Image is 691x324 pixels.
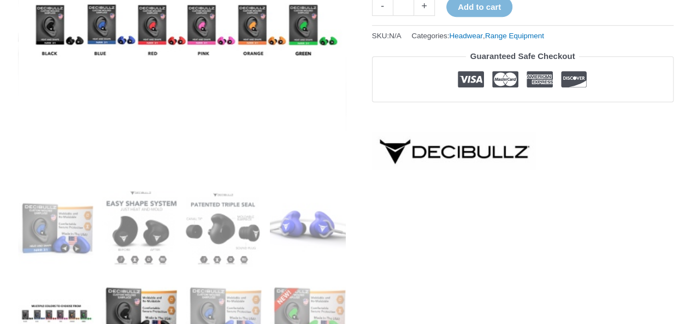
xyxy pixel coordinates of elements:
img: Decibullz Custom Molded Earplugs - Image 3 [186,191,262,267]
span: N/A [389,32,401,40]
a: Range Equipment [485,32,544,40]
iframe: Customer reviews powered by Trustpilot [372,110,674,123]
legend: Guaranteed Safe Checkout [466,49,580,64]
img: Decibullz Custom Molded Earplugs [18,191,94,267]
a: Decibullz [372,132,536,170]
span: SKU: [372,29,401,43]
img: Decibullz Custom Molded Earplugs - Image 4 [270,191,346,267]
img: Decibullz Custom Molded Earplugs - Image 2 [102,191,178,267]
span: Categories: , [411,29,544,43]
a: Headwear [449,32,483,40]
